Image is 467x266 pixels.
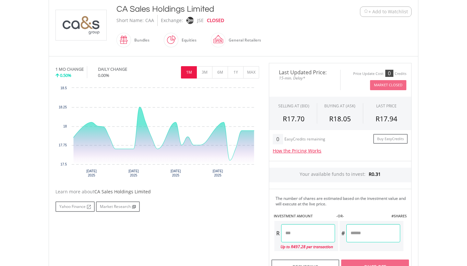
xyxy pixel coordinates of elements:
button: Watchlist + Add to Watchlist [360,6,412,17]
div: 1 MO CHANGE [55,66,84,72]
text: 17.5 [61,163,67,166]
div: Up to R497.28 per transaction [274,242,335,251]
div: 0 [385,70,393,77]
div: DAILY CHANGE [98,66,149,72]
span: 15-min. Delay* [274,75,335,81]
div: Your available funds to invest: [269,168,411,182]
div: CAA [145,15,154,26]
a: How the Pricing Works [273,148,321,154]
text: 18 [63,125,67,128]
a: Yahoo Finance [55,201,95,212]
span: R18.05 [329,114,351,123]
div: Price Update Cost: [353,71,384,76]
text: [DATE] 2025 [213,169,223,177]
a: Buy EasyCredits [373,134,408,144]
div: Bundles [131,32,150,48]
div: R [274,224,281,242]
div: Exchange: [161,15,183,26]
span: Last Updated Price: [274,70,335,75]
button: 1M [181,66,197,79]
img: jse.png [186,17,194,24]
div: SELLING AT (BID) [278,103,309,109]
text: [DATE] 2025 [171,169,181,177]
span: CA Sales Holdings Limited [94,188,151,195]
button: MAX [243,66,259,79]
text: [DATE] 2025 [128,169,139,177]
img: Watchlist [364,9,368,14]
div: Equities [178,32,197,48]
label: #SHARES [391,213,407,219]
div: General Retailers [225,32,261,48]
text: 17.75 [59,143,67,147]
span: 0.00% [98,72,109,78]
div: CLOSED [207,15,224,26]
label: INVESTMENT AMOUNT [274,213,313,219]
div: LAST PRICE [376,103,397,109]
label: -OR- [336,213,344,219]
span: + Add to Watchlist [368,8,408,15]
span: R17.94 [376,114,397,123]
img: EQU.ZA.CAA.png [57,10,105,40]
div: The number of shares are estimated based on the investment value and will execute at the live price. [276,196,409,207]
text: [DATE] 2025 [86,169,97,177]
span: R0.31 [369,171,381,177]
button: Market Closed [370,80,406,90]
button: 6M [212,66,228,79]
div: CA Sales Holdings Limited [116,3,320,15]
div: Short Name: [116,15,144,26]
div: 0 [273,134,283,144]
div: Learn more about [55,188,259,195]
div: Chart. Highcharts interactive chart. [55,85,259,182]
div: # [340,224,346,242]
div: JSE [197,15,204,26]
svg: Interactive chart [55,85,259,182]
text: 18.25 [59,105,67,109]
div: Credits [395,71,406,76]
div: EasyCredits remaining [284,137,325,142]
button: 3M [197,66,212,79]
button: 1Y [228,66,244,79]
a: Market Research [96,201,140,212]
span: 0.50% [60,72,71,78]
span: BUYING AT (ASK) [324,103,355,109]
text: 18.5 [61,86,67,90]
span: R17.70 [283,114,305,123]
